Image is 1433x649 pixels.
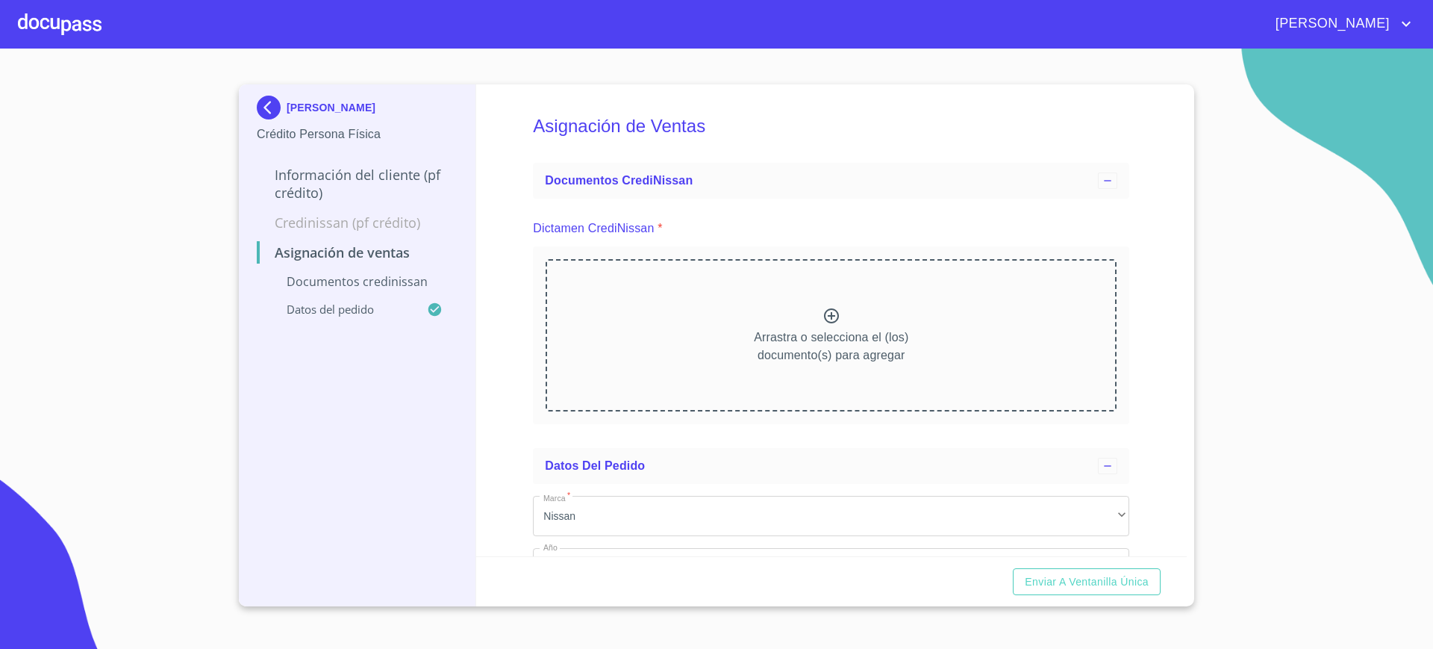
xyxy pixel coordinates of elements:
[545,174,693,187] span: Documentos CrediNissan
[257,243,458,261] p: Asignación de Ventas
[257,125,458,143] p: Crédito Persona Física
[1013,568,1161,596] button: Enviar a Ventanilla única
[257,302,427,317] p: Datos del pedido
[287,102,375,114] p: [PERSON_NAME]
[257,96,458,125] div: [PERSON_NAME]
[533,96,1129,157] h5: Asignación de Ventas
[1264,12,1397,36] span: [PERSON_NAME]
[257,273,458,290] p: Documentos CrediNissan
[754,329,908,364] p: Arrastra o selecciona el (los) documento(s) para agregar
[257,96,287,119] img: Docupass spot blue
[1264,12,1415,36] button: account of current user
[1025,573,1149,591] span: Enviar a Ventanilla única
[257,166,458,202] p: Información del cliente (PF crédito)
[545,459,645,472] span: Datos del pedido
[533,548,1129,589] div: 2025
[533,220,654,237] p: Dictamen CrediNissan
[257,214,458,232] p: Credinissan (PF crédito)
[533,496,1129,536] div: Nissan
[533,448,1129,484] div: Datos del pedido
[533,163,1129,199] div: Documentos CrediNissan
